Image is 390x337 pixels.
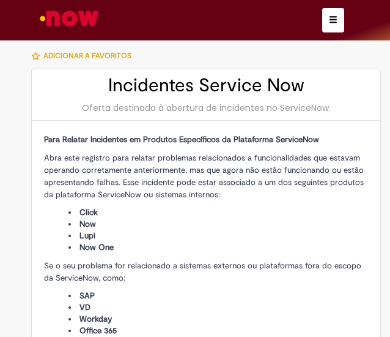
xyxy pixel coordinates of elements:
span: Click [79,207,98,218]
div: Oferta destinada à abertura de incidentes no ServiceNow. [44,102,368,114]
span: Adicionar a Favoritos [43,51,131,61]
span: Lupi [79,230,95,241]
span: Se o seu problema for relacionado a sistemas externos ou plataformas fora do escopo da ServiceNow... [44,260,361,283]
h2: Incidentes Service Now [44,75,368,96]
span: Office 365 [79,325,117,336]
span: SAP [79,290,95,301]
img: ServiceNow [38,6,101,31]
span: Now One [79,242,114,252]
span: Abra este registro para relatar problemas relacionados a funcionalidades que estavam operando cor... [44,153,364,200]
button: Adicionar a Favoritos [31,43,138,69]
span: VD [79,302,90,312]
span: Now [79,219,96,229]
button: Alternar navegação [322,8,344,32]
span: Workday [79,314,112,324]
span: Para Relatar Incidentes em Produtos Específicos da Plataforma ServiceNow [44,134,319,145]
